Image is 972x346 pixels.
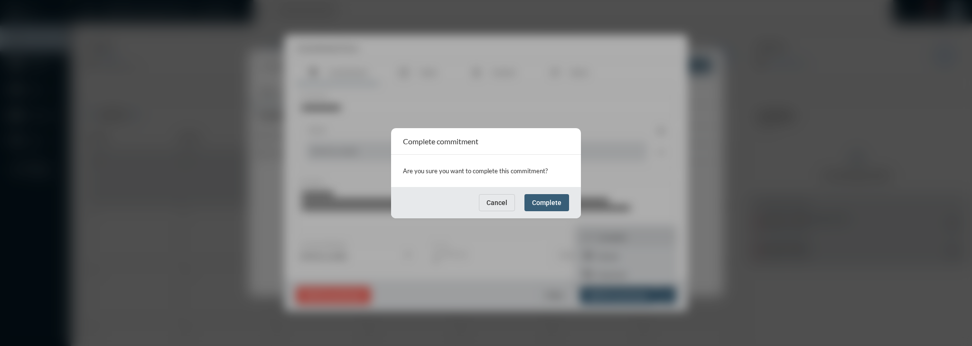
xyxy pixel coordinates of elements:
h2: Complete commitment [403,137,478,146]
span: Complete [532,199,561,206]
button: Cancel [479,194,515,211]
span: Cancel [486,199,507,206]
p: Are you sure you want to complete this commitment? [403,164,569,178]
button: Complete [524,194,569,211]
